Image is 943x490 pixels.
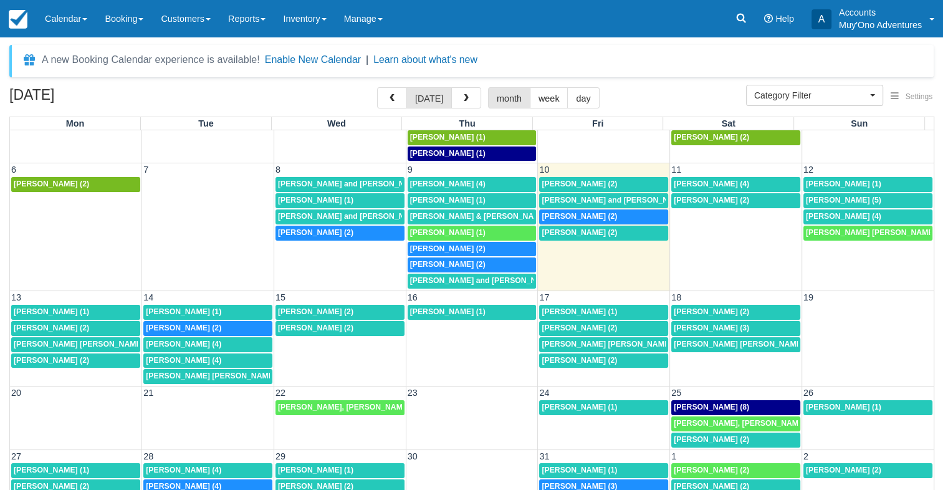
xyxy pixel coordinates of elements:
[146,307,221,316] span: [PERSON_NAME] (1)
[802,388,815,398] span: 26
[408,193,537,208] a: [PERSON_NAME] (1)
[408,242,537,257] a: [PERSON_NAME] (2)
[143,353,272,368] a: [PERSON_NAME] (4)
[143,337,272,352] a: [PERSON_NAME] (4)
[674,403,749,411] span: [PERSON_NAME] (8)
[806,466,881,474] span: [PERSON_NAME] (2)
[410,307,486,316] span: [PERSON_NAME] (1)
[671,305,800,320] a: [PERSON_NAME] (2)
[406,292,419,302] span: 16
[542,324,617,332] span: [PERSON_NAME] (2)
[674,466,749,474] span: [PERSON_NAME] (2)
[839,6,922,19] p: Accounts
[11,321,140,336] a: [PERSON_NAME] (2)
[142,165,150,175] span: 7
[66,118,85,128] span: Mon
[146,372,287,380] span: [PERSON_NAME] [PERSON_NAME] (2)
[42,52,260,67] div: A new Booking Calendar experience is available!
[278,180,435,188] span: [PERSON_NAME] and [PERSON_NAME] (2)
[539,226,668,241] a: [PERSON_NAME] (2)
[459,118,475,128] span: Thu
[408,274,537,289] a: [PERSON_NAME] and [PERSON_NAME] (1)
[410,180,486,188] span: [PERSON_NAME] (4)
[538,165,550,175] span: 10
[10,165,17,175] span: 6
[488,87,530,108] button: month
[542,196,699,204] span: [PERSON_NAME] and [PERSON_NAME] (2)
[671,400,800,415] a: [PERSON_NAME] (8)
[274,292,287,302] span: 15
[674,180,749,188] span: [PERSON_NAME] (4)
[410,244,486,253] span: [PERSON_NAME] (2)
[408,305,537,320] a: [PERSON_NAME] (1)
[408,257,537,272] a: [PERSON_NAME] (2)
[538,451,550,461] span: 31
[671,433,800,448] a: [PERSON_NAME] (2)
[142,388,155,398] span: 21
[410,228,486,237] span: [PERSON_NAME] (1)
[410,276,567,285] span: [PERSON_NAME] and [PERSON_NAME] (1)
[539,305,668,320] a: [PERSON_NAME] (1)
[410,196,486,204] span: [PERSON_NAME] (1)
[539,209,668,224] a: [PERSON_NAME] (2)
[538,388,550,398] span: 24
[408,177,537,192] a: [PERSON_NAME] (4)
[410,212,559,221] span: [PERSON_NAME] & [PERSON_NAME] (2)
[408,209,537,224] a: [PERSON_NAME] & [PERSON_NAME] (2)
[143,321,272,336] a: [PERSON_NAME] (2)
[542,403,617,411] span: [PERSON_NAME] (1)
[674,133,749,142] span: [PERSON_NAME] (2)
[410,149,486,158] span: [PERSON_NAME] (1)
[275,209,404,224] a: [PERSON_NAME] and [PERSON_NAME] (2)
[406,87,452,108] button: [DATE]
[14,324,89,332] span: [PERSON_NAME] (2)
[806,180,881,188] span: [PERSON_NAME] (1)
[674,435,749,444] span: [PERSON_NAME] (2)
[275,177,404,192] a: [PERSON_NAME] and [PERSON_NAME] (2)
[539,177,668,192] a: [PERSON_NAME] (2)
[366,54,368,65] span: |
[265,54,361,66] button: Enable New Calendar
[764,14,773,23] i: Help
[674,307,749,316] span: [PERSON_NAME] (2)
[671,177,800,192] a: [PERSON_NAME] (4)
[803,209,932,224] a: [PERSON_NAME] (4)
[327,118,346,128] span: Wed
[198,118,214,128] span: Tue
[802,451,810,461] span: 2
[146,340,221,348] span: [PERSON_NAME] (4)
[539,463,668,478] a: [PERSON_NAME] (1)
[278,196,353,204] span: [PERSON_NAME] (1)
[539,337,668,352] a: [PERSON_NAME] [PERSON_NAME] (1)
[275,193,404,208] a: [PERSON_NAME] (1)
[275,400,404,415] a: [PERSON_NAME], [PERSON_NAME] (2)
[274,388,287,398] span: 22
[274,451,287,461] span: 29
[806,196,881,204] span: [PERSON_NAME] (5)
[410,260,486,269] span: [PERSON_NAME] (2)
[674,196,749,204] span: [PERSON_NAME] (2)
[278,324,353,332] span: [PERSON_NAME] (2)
[674,324,749,332] span: [PERSON_NAME] (3)
[567,87,599,108] button: day
[14,356,89,365] span: [PERSON_NAME] (2)
[14,340,155,348] span: [PERSON_NAME] [PERSON_NAME] (2)
[11,353,140,368] a: [PERSON_NAME] (2)
[9,87,167,110] h2: [DATE]
[373,54,477,65] a: Learn about what's new
[539,353,668,368] a: [PERSON_NAME] (2)
[674,340,815,348] span: [PERSON_NAME] [PERSON_NAME] (2)
[539,193,668,208] a: [PERSON_NAME] and [PERSON_NAME] (2)
[803,463,932,478] a: [PERSON_NAME] (2)
[539,321,668,336] a: [PERSON_NAME] (2)
[803,193,932,208] a: [PERSON_NAME] (5)
[851,118,868,128] span: Sun
[802,165,815,175] span: 12
[10,292,22,302] span: 13
[803,226,932,241] a: [PERSON_NAME] [PERSON_NAME] (5)
[542,356,617,365] span: [PERSON_NAME] (2)
[674,419,817,428] span: [PERSON_NAME], [PERSON_NAME] (2)
[408,226,537,241] a: [PERSON_NAME] (1)
[406,165,414,175] span: 9
[806,403,881,411] span: [PERSON_NAME] (1)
